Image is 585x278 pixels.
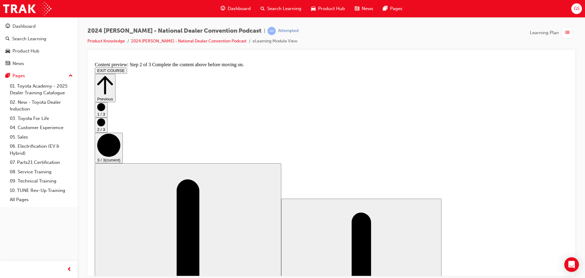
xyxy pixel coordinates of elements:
[530,29,559,36] span: Learning Plan
[5,98,13,103] span: 3 / 3
[7,132,75,142] a: 05. Sales
[228,5,251,12] span: Dashboard
[5,24,10,29] span: guage-icon
[278,28,299,34] div: Attempted
[2,70,75,81] button: Pages
[13,98,28,103] span: (current)
[2,43,15,58] button: 1 / 3
[306,2,350,15] a: car-iconProduct Hub
[221,5,225,13] span: guage-icon
[12,48,39,55] div: Product Hub
[87,38,125,44] a: Product Knowledge
[7,176,75,186] a: 09. Technical Training
[12,23,36,30] div: Dashboard
[2,14,23,43] button: Previous
[7,167,75,177] a: 08. Service Training
[7,114,75,123] a: 03. Toyota For Life
[390,5,402,12] span: Pages
[5,52,13,57] span: 1 / 3
[574,5,580,12] span: GS
[2,58,75,69] a: News
[383,5,388,13] span: pages-icon
[2,33,75,45] a: Search Learning
[7,98,75,114] a: 02. New - Toyota Dealer Induction
[5,73,10,79] span: pages-icon
[5,68,13,72] span: 2 / 3
[530,27,575,38] button: Learning Plan
[2,21,75,32] a: Dashboard
[2,45,75,57] a: Product Hub
[12,72,25,79] div: Pages
[5,49,10,54] span: car-icon
[253,38,297,45] li: eLearning Module View
[2,58,15,73] button: 2 / 3
[565,29,569,37] span: list-icon
[311,5,316,13] span: car-icon
[7,142,75,158] a: 06. Electrification (EV & Hybrid)
[268,27,276,35] span: learningRecordVerb_ATTEMPT-icon
[378,2,407,15] a: pages-iconPages
[7,123,75,132] a: 04. Customer Experience
[3,2,51,16] img: Trak
[5,36,10,42] span: search-icon
[131,38,246,44] a: 2024 [PERSON_NAME] - National Dealer Convention Podcast
[7,158,75,167] a: 07. Parts21 Certification
[7,195,75,204] a: All Pages
[2,73,30,104] button: 3 / 3(current)
[7,81,75,98] a: 01. Toyota Academy - 2025 Dealer Training Catalogue
[7,186,75,195] a: 10. TUNE Rev-Up Training
[5,61,10,67] span: news-icon
[318,5,345,12] span: Product Hub
[12,60,24,67] div: News
[350,2,378,15] a: news-iconNews
[355,5,359,13] span: news-icon
[2,20,75,70] button: DashboardSearch LearningProduct HubNews
[264,27,265,34] span: |
[87,27,261,34] span: 2024 [PERSON_NAME] - National Dealer Convention Podcast
[267,5,301,12] span: Search Learning
[5,37,21,42] span: Previous
[261,5,265,13] span: search-icon
[2,8,35,14] button: EXIT COURSE
[2,2,476,8] div: Content preview: Step 2 of 3 Complete the content above before moving on.
[256,2,306,15] a: search-iconSearch Learning
[67,266,72,273] span: prev-icon
[571,3,582,14] button: GS
[69,72,73,80] span: up-icon
[362,5,373,12] span: News
[216,2,256,15] a: guage-iconDashboard
[564,257,579,272] div: Open Intercom Messenger
[12,35,46,42] div: Search Learning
